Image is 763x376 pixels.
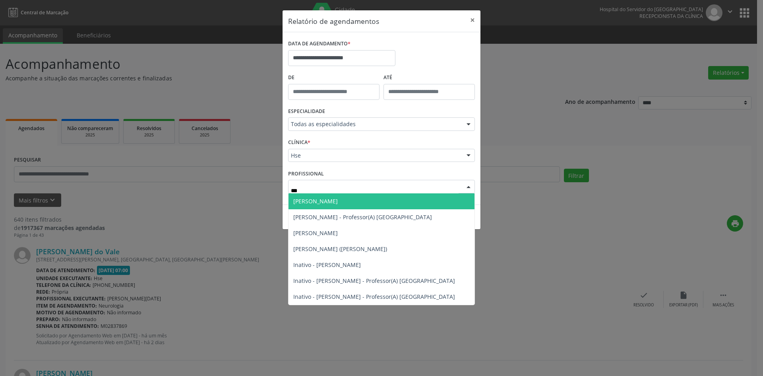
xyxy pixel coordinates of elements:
[288,105,325,118] label: ESPECIALIDADE
[293,213,432,221] span: [PERSON_NAME] - Professor(A) [GEOGRAPHIC_DATA]
[288,72,380,84] label: De
[291,120,459,128] span: Todas as especialidades
[465,10,480,30] button: Close
[288,136,310,149] label: CLÍNICA
[293,261,361,269] span: Inativo - [PERSON_NAME]
[293,245,387,253] span: [PERSON_NAME] ([PERSON_NAME])
[288,38,351,50] label: DATA DE AGENDAMENTO
[293,277,455,284] span: Inativo - [PERSON_NAME] - Professor(A) [GEOGRAPHIC_DATA]
[288,168,324,180] label: PROFISSIONAL
[288,16,379,26] h5: Relatório de agendamentos
[293,197,338,205] span: [PERSON_NAME]
[293,293,455,300] span: Inativo - [PERSON_NAME] - Professor(A) [GEOGRAPHIC_DATA]
[293,229,338,237] span: [PERSON_NAME]
[383,72,475,84] label: ATÉ
[291,152,459,160] span: Hse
